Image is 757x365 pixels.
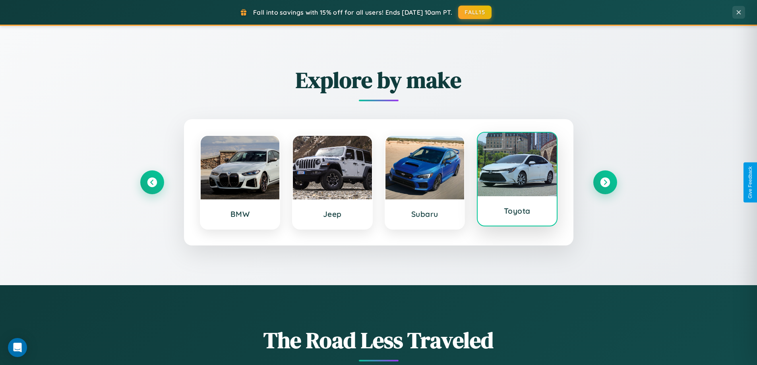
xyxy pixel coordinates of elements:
h1: The Road Less Traveled [140,325,617,355]
h3: BMW [209,209,272,219]
h3: Subaru [393,209,457,219]
span: Fall into savings with 15% off for all users! Ends [DATE] 10am PT. [253,8,452,16]
div: Give Feedback [747,166,753,199]
button: FALL15 [458,6,492,19]
h3: Jeep [301,209,364,219]
h3: Toyota [486,206,549,216]
h2: Explore by make [140,65,617,95]
div: Open Intercom Messenger [8,338,27,357]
